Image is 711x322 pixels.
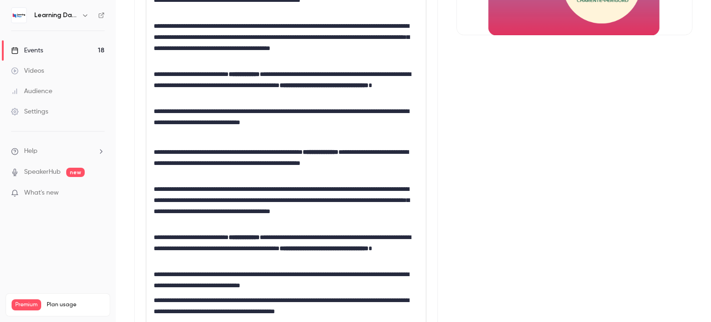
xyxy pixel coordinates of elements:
span: Help [24,146,37,156]
a: SpeakerHub [24,167,61,177]
img: Learning Days [12,8,26,23]
span: Premium [12,299,41,310]
h6: Learning Days [34,11,78,20]
div: Events [11,46,43,55]
span: What's new [24,188,59,198]
div: Settings [11,107,48,116]
span: new [66,168,85,177]
div: Audience [11,87,52,96]
div: Videos [11,66,44,76]
span: Plan usage [47,301,104,309]
li: help-dropdown-opener [11,146,105,156]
